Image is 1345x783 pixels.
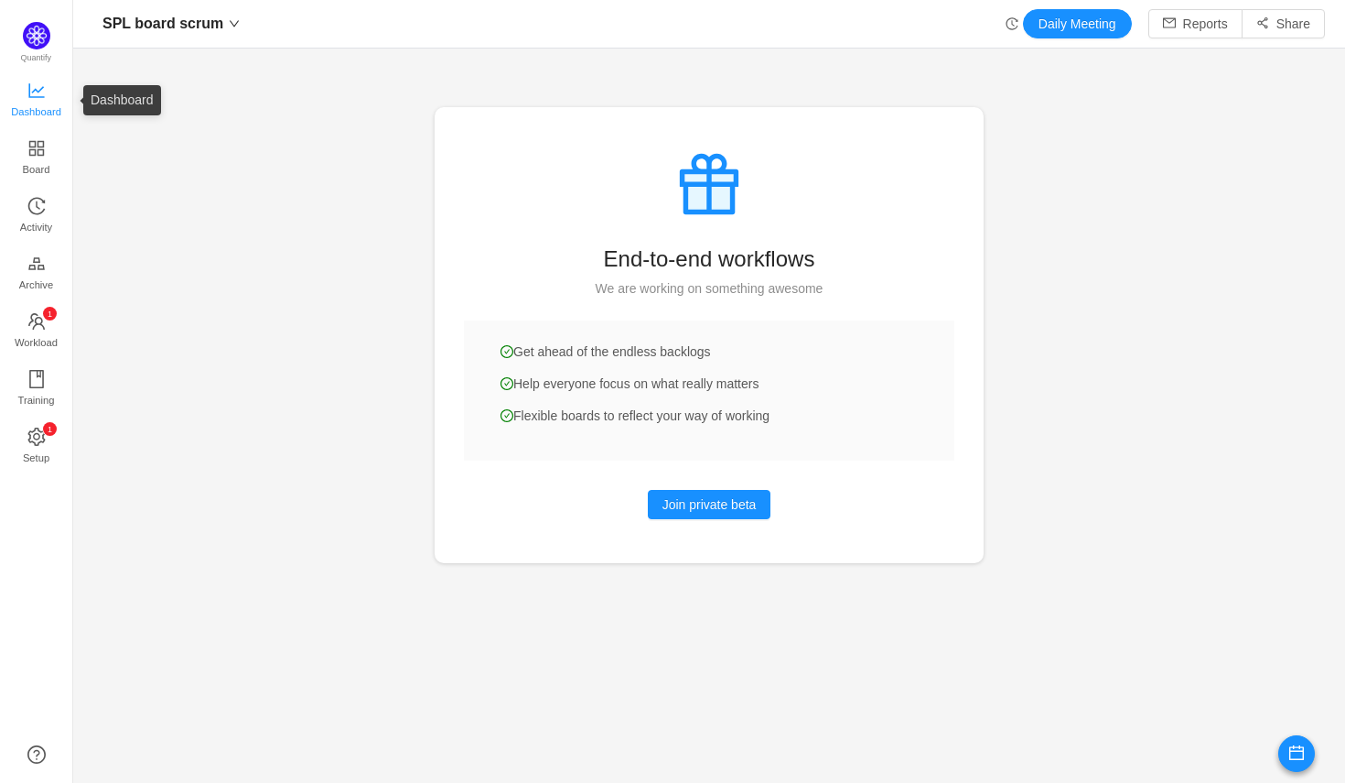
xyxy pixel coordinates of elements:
[1148,9,1243,38] button: icon: mailReports
[229,18,240,29] i: icon: down
[102,9,223,38] span: SPL board scrum
[47,422,51,436] p: 1
[23,151,50,188] span: Board
[23,22,50,49] img: Quantify
[27,745,46,764] a: icon: question-circle
[23,440,49,476] span: Setup
[43,422,57,436] sup: 1
[19,266,53,303] span: Archive
[1023,9,1132,38] button: Daily Meeting
[27,313,46,350] a: icon: teamWorkload
[20,209,52,245] span: Activity
[1278,735,1315,772] button: icon: calendar
[27,197,46,215] i: icon: history
[1242,9,1325,38] button: icon: share-altShare
[15,324,58,361] span: Workload
[648,490,771,519] button: Join private beta
[43,307,57,321] sup: 1
[27,82,46,119] a: Dashboard
[27,82,46,100] i: icon: line-chart
[47,307,51,321] p: 1
[27,428,46,446] i: icon: setting
[27,370,46,388] i: icon: book
[21,53,52,62] span: Quantify
[27,371,46,408] a: Training
[27,255,46,273] i: icon: gold
[27,429,46,465] a: icon: settingSetup
[11,93,61,130] span: Dashboard
[27,256,46,292] a: Archive
[27,312,46,331] i: icon: team
[17,382,54,419] span: Training
[1006,17,1018,30] i: icon: history
[27,140,46,177] a: Board
[27,139,46,158] i: icon: appstore
[27,198,46,234] a: Activity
